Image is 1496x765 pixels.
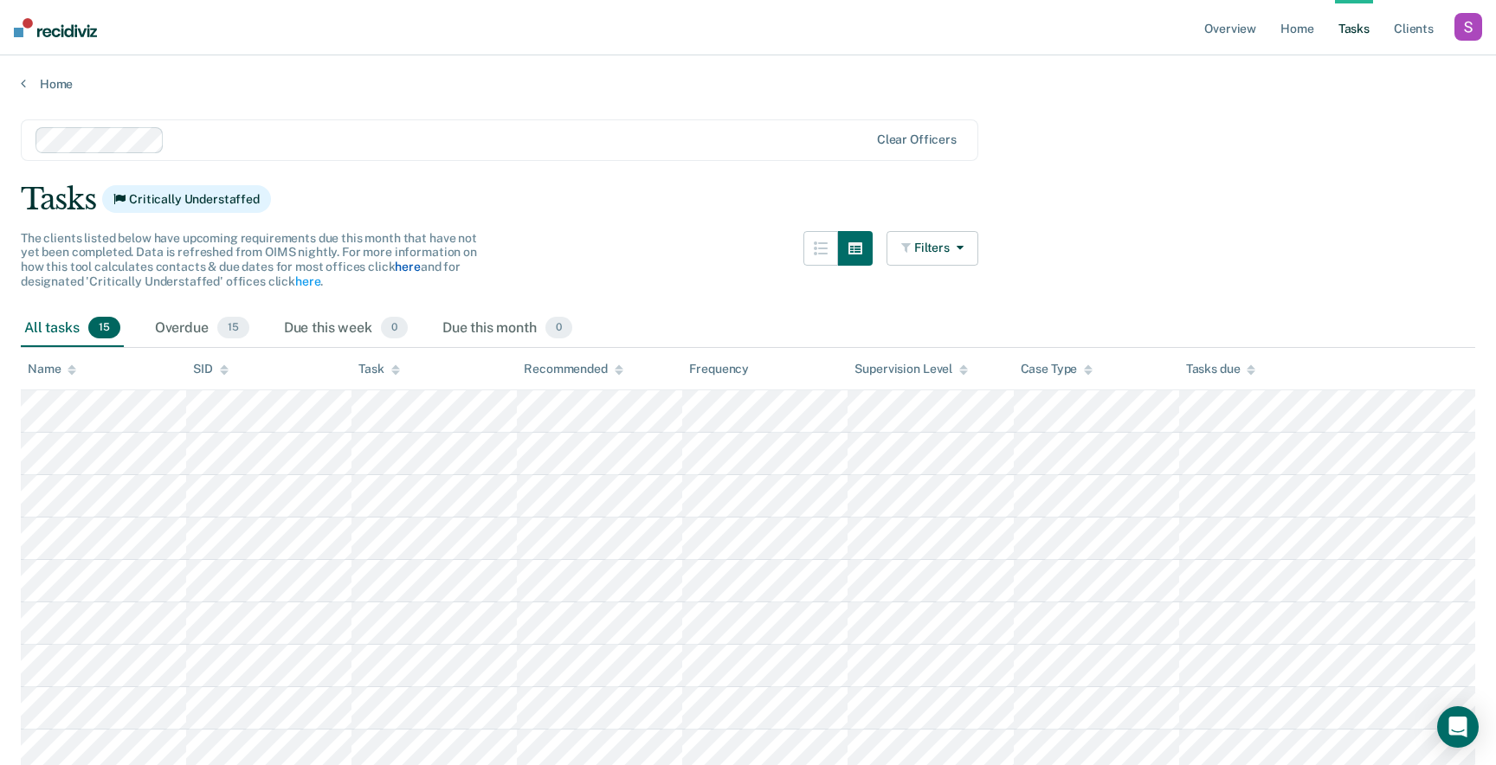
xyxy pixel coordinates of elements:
div: Name [28,362,76,376]
div: Task [358,362,399,376]
div: All tasks15 [21,310,124,348]
div: Recommended [524,362,622,376]
span: 15 [88,317,120,339]
div: Due this month0 [439,310,576,348]
div: Due this week0 [280,310,411,348]
div: SID [193,362,229,376]
span: 0 [381,317,408,339]
div: Tasks due [1186,362,1256,376]
a: here [395,260,420,273]
a: here [295,274,320,288]
span: The clients listed below have upcoming requirements due this month that have not yet been complet... [21,231,477,288]
div: Open Intercom Messenger [1437,706,1479,748]
div: Tasks [21,182,1475,217]
div: Case Type [1021,362,1093,376]
img: Recidiviz [14,18,97,37]
span: Critically Understaffed [102,185,271,213]
button: Filters [887,231,978,266]
div: Overdue15 [152,310,253,348]
a: Home [21,76,1475,92]
span: 15 [217,317,249,339]
div: Clear officers [877,132,957,147]
div: Frequency [689,362,749,376]
div: Supervision Level [854,362,968,376]
span: 0 [545,317,572,339]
